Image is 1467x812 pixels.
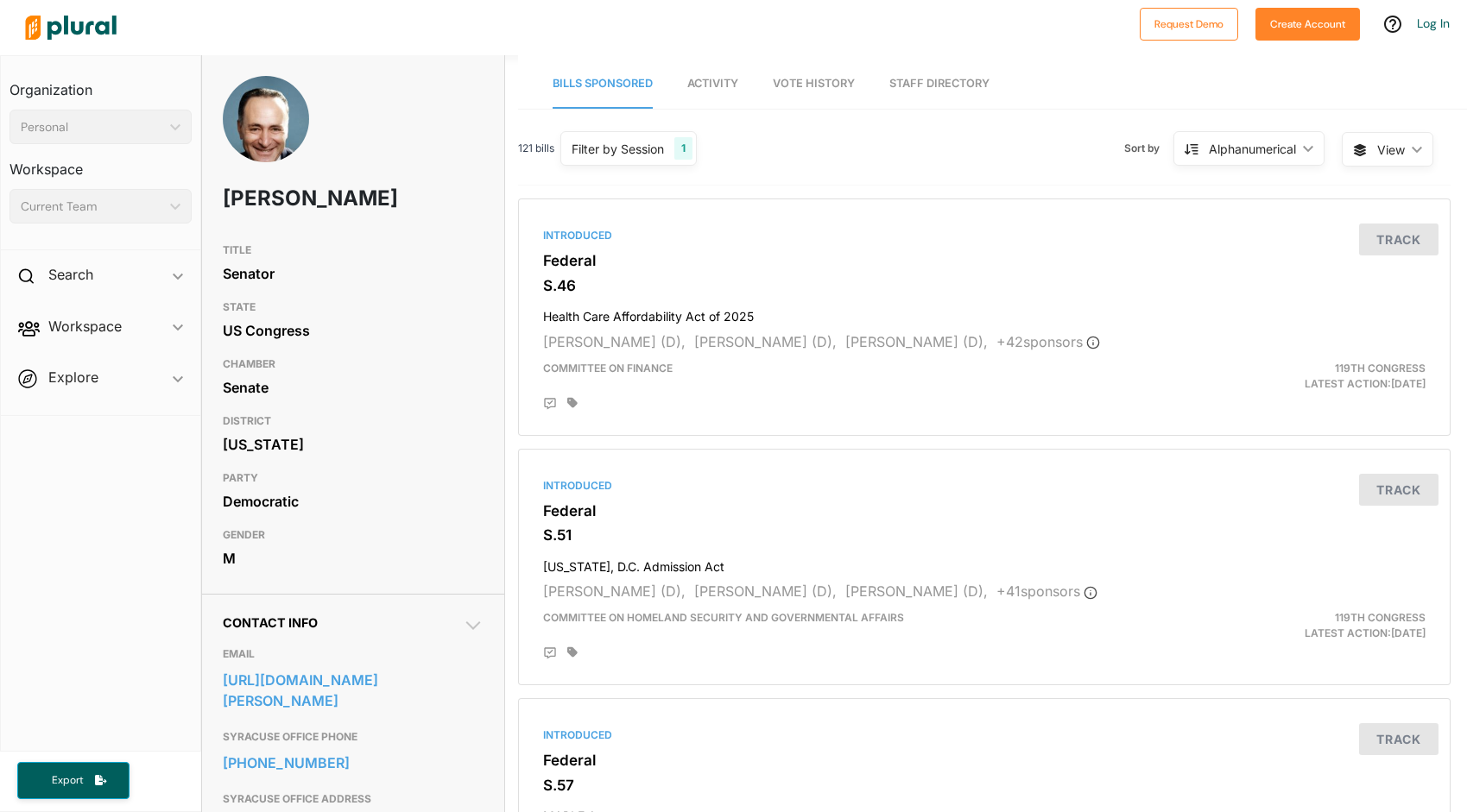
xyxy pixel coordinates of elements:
a: [PHONE_NUMBER] [223,750,483,776]
span: [PERSON_NAME] (D), [845,333,988,350]
div: Add Position Statement [543,646,557,660]
img: Headshot of Chuck Schumer [223,76,309,181]
a: Request Demo [1140,14,1238,32]
h3: DISTRICT [223,411,483,431]
div: US Congress [223,318,483,343]
span: Contact Info [223,615,318,630]
h3: TITLE [223,240,483,261]
a: [URL][DOMAIN_NAME][PERSON_NAME] [223,667,483,714]
h3: STATE [223,297,483,318]
span: Activity [687,77,738,90]
div: 1 [674,137,692,160]
h3: S.57 [543,777,1426,794]
div: Current Team [21,198,163,216]
h3: Federal [543,752,1426,769]
span: 119th Congress [1335,611,1426,624]
h3: S.51 [543,526,1426,544]
a: Staff Directory [889,60,990,109]
span: 121 bills [518,141,554,156]
a: Bills Sponsored [553,60,653,109]
h1: [PERSON_NAME] [223,173,379,224]
div: Introduced [543,478,1426,494]
h3: GENDER [223,525,483,545]
span: 119th Congress [1335,362,1426,375]
div: M [223,545,483,571]
h3: Federal [543,252,1426,269]
span: + 42 sponsor s [996,333,1100,350]
h3: Federal [543,502,1426,519]
button: Track [1359,223,1439,255]
a: Vote History [773,60,855,109]
span: [PERSON_NAME] (D), [845,582,988,600]
h3: SYRACUSE OFFICE PHONE [223,727,483,747]
div: Democratic [223,488,483,514]
div: Senate [223,375,483,400]
h3: PARTY [223,468,483,488]
h3: EMAIL [223,644,483,664]
span: + 41 sponsor s [996,582,1097,600]
div: Add Position Statement [543,397,557,411]
span: [PERSON_NAME] (D), [694,582,837,600]
h2: Search [48,265,93,284]
div: Personal [21,118,163,136]
a: Log In [1417,16,1450,31]
span: Committee on Homeland Security and Governmental Affairs [543,611,904,624]
span: Sort by [1124,141,1173,156]
span: [PERSON_NAME] (D), [543,582,686,600]
span: [PERSON_NAME] (D), [694,333,837,350]
button: Track [1359,723,1439,755]
div: Latest Action: [DATE] [1135,361,1439,392]
h4: [US_STATE], D.C. Admission Act [543,551,1426,575]
span: Committee on Finance [543,362,673,375]
button: Create Account [1255,8,1360,41]
button: Request Demo [1140,8,1238,41]
h3: S.46 [543,277,1426,294]
h3: Workspace [9,144,192,182]
button: Track [1359,474,1439,506]
h3: Organization [9,65,192,103]
div: Introduced [543,228,1426,243]
div: [US_STATE] [223,431,483,457]
div: Introduced [543,727,1426,743]
div: Add tags [567,646,578,658]
h3: CHAMBER [223,354,483,375]
h4: Health Care Affordability Act of 2025 [543,301,1426,324]
span: Bills Sponsored [553,77,653,90]
a: Create Account [1255,14,1360,32]
div: Alphanumerical [1209,140,1296,158]
span: Vote History [773,77,855,90]
div: Latest Action: [DATE] [1135,610,1439,641]
a: Activity [687,60,738,109]
div: Filter by Session [572,140,664,158]
span: View [1377,141,1405,159]
span: [PERSON_NAME] (D), [543,333,686,350]
div: Add tags [567,397,578,409]
div: Senator [223,261,483,286]
h3: SYRACUSE OFFICE ADDRESS [223,789,483,809]
span: Export [40,773,95,788]
button: Export [17,762,130,799]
